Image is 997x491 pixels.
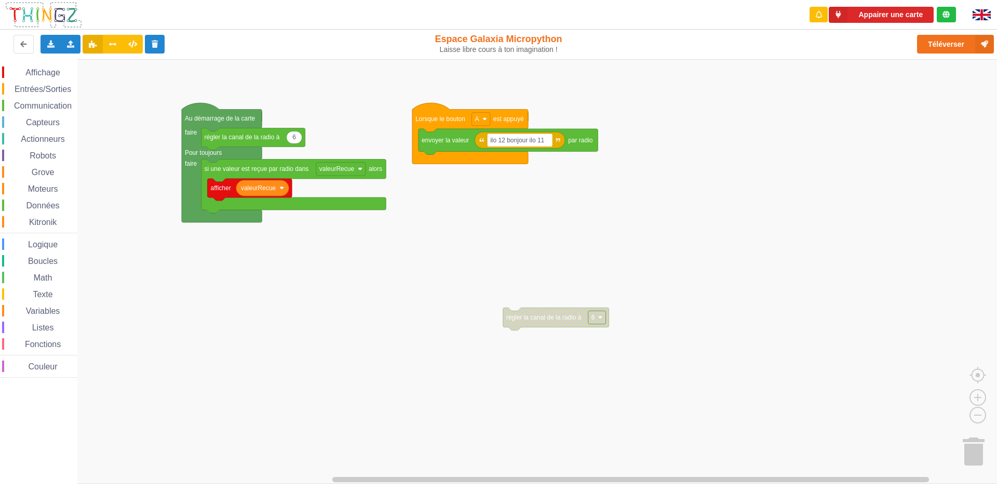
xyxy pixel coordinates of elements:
[412,45,586,54] div: Laisse libre cours à ton imagination !
[937,7,956,22] div: Tu es connecté au serveur de création de Thingz
[185,160,197,167] text: faire
[26,240,59,249] span: Logique
[211,184,231,192] text: afficher
[19,135,66,143] span: Actionneurs
[24,307,62,315] span: Variables
[28,151,58,160] span: Robots
[13,85,73,94] span: Entrées/Sorties
[568,137,593,144] text: par radio
[241,184,276,192] text: valeurRecue
[973,9,991,20] img: gb.png
[422,137,469,144] text: envoyer la valeur
[24,118,61,127] span: Capteurs
[26,184,60,193] span: Moteurs
[493,115,524,123] text: est appuyé
[24,68,61,77] span: Affichage
[369,165,382,172] text: alors
[205,165,309,172] text: si une valeur est reçue par radio dans
[185,129,197,136] text: faire
[27,362,59,371] span: Couleur
[28,218,58,227] span: Kitronik
[490,137,544,144] text: ilo 12 bonjour ilo 11
[23,340,62,349] span: Fonctions
[506,314,582,321] text: régler la canal de la radio à
[31,323,56,332] span: Listes
[26,257,59,266] span: Boucles
[475,115,479,123] text: A
[829,7,934,23] button: Appairer une carte
[415,115,465,123] text: Lorsque le bouton
[31,290,54,299] span: Texte
[32,273,54,282] span: Math
[412,33,586,54] div: Espace Galaxia Micropython
[319,165,355,172] text: valeurRecue
[25,201,61,210] span: Données
[185,149,222,156] text: Pour toujours
[292,134,296,141] text: 6
[591,314,595,321] text: 6
[30,168,56,177] span: Grove
[12,101,73,110] span: Communication
[185,115,255,122] text: Au démarrage de la carte
[917,35,994,54] button: Téléverser
[5,1,83,29] img: thingz_logo.png
[205,134,280,141] text: régler la canal de la radio à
